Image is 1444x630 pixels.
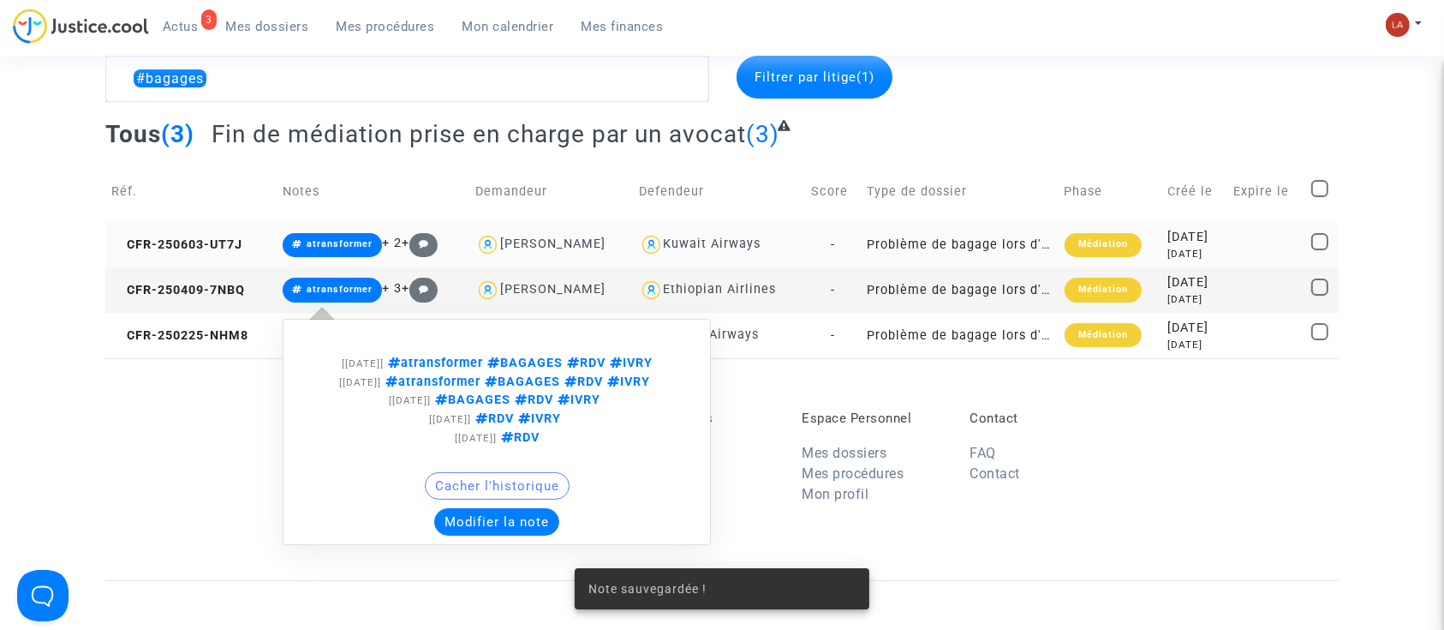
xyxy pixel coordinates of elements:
[861,222,1058,267] td: Problème de bagage lors d'un voyage en avion
[1065,323,1142,347] div: Médiation
[861,161,1058,222] td: Type de dossier
[970,465,1020,482] a: Contact
[475,232,500,257] img: icon-user.svg
[431,393,510,407] span: BAGAGES
[1167,273,1221,292] div: [DATE]
[449,14,568,39] a: Mon calendrier
[111,283,245,297] span: CFR-250409-7NBQ
[1167,319,1221,338] div: [DATE]
[381,375,480,389] span: atransformer
[500,237,606,251] div: [PERSON_NAME]
[277,161,469,222] td: Notes
[563,356,606,370] span: RDV
[389,394,431,406] span: [[DATE]]
[802,486,868,502] a: Mon profil
[105,161,277,222] td: Réf.
[1161,161,1227,222] td: Créé le
[588,580,707,597] span: Note sauvegardée !
[497,430,540,445] span: RDV
[402,281,439,296] span: +
[1167,228,1221,247] div: [DATE]
[212,120,747,148] span: Fin de médiation prise en charge par un avocat
[805,161,862,222] td: Score
[475,278,500,303] img: icon-user.svg
[664,282,777,297] div: Ethiopian Airlines
[510,393,553,407] span: RDV
[603,375,650,389] span: IVRY
[323,14,449,39] a: Mes procédures
[1167,338,1221,352] div: [DATE]
[755,69,874,85] span: Filtrer par litige
[480,375,560,389] span: BAGAGES
[633,161,805,222] td: Defendeur
[831,283,835,297] span: -
[149,14,212,39] a: 3Actus
[382,281,402,296] span: + 3
[471,411,514,426] span: RDV
[339,376,381,388] span: [[DATE]]
[802,445,886,461] a: Mes dossiers
[455,432,497,444] span: [[DATE]]
[553,393,600,407] span: IVRY
[831,328,835,343] span: -
[342,357,384,369] span: [[DATE]]
[970,411,1112,426] p: Contact
[483,356,563,370] span: BAGAGES
[1386,13,1410,37] img: 3f9b7d9779f7b0ffc2b90d026f0682a9
[382,236,402,250] span: + 2
[337,19,435,34] span: Mes procédures
[560,375,603,389] span: RDV
[111,328,248,343] span: CFR-250225-NHM8
[434,508,559,536] button: Modifier la note
[13,9,149,44] img: jc-logo.svg
[1065,233,1142,257] div: Médiation
[802,411,944,426] p: Espace Personnel
[664,327,760,342] div: British Airways
[970,445,996,461] a: FAQ
[831,237,835,252] span: -
[861,313,1058,358] td: Problème de bagage lors d'un voyage en avion
[425,472,570,500] button: Cacher l'historique
[639,278,664,303] img: icon-user.svg
[307,238,373,249] span: atransformer
[1227,161,1305,222] td: Expire le
[212,14,323,39] a: Mes dossiers
[861,267,1058,313] td: Problème de bagage lors d'un voyage en avion
[568,14,677,39] a: Mes finances
[639,232,664,257] img: icon-user.svg
[1167,247,1221,261] div: [DATE]
[856,69,874,85] span: (1)
[307,284,373,295] span: atransformer
[514,411,561,426] span: IVRY
[105,120,161,148] span: Tous
[402,236,439,250] span: +
[469,161,633,222] td: Demandeur
[1065,278,1142,302] div: Médiation
[161,120,194,148] span: (3)
[747,120,780,148] span: (3)
[462,19,554,34] span: Mon calendrier
[802,465,904,482] a: Mes procédures
[1167,292,1221,307] div: [DATE]
[606,356,653,370] span: IVRY
[1059,161,1161,222] td: Phase
[201,9,217,30] div: 3
[384,356,483,370] span: atransformer
[500,282,606,297] div: [PERSON_NAME]
[664,237,761,251] div: Kuwait Airways
[582,19,664,34] span: Mes finances
[17,570,69,621] iframe: Help Scout Beacon - Open
[111,237,242,252] span: CFR-250603-UT7J
[226,19,309,34] span: Mes dossiers
[429,413,471,425] span: [[DATE]]
[163,19,199,34] span: Actus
